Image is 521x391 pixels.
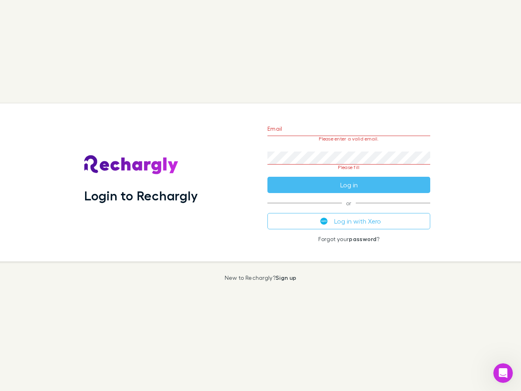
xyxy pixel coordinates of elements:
[267,213,430,229] button: Log in with Xero
[84,188,198,203] h1: Login to Rechargly
[267,177,430,193] button: Log in
[493,363,513,383] iframe: Intercom live chat
[320,217,328,225] img: Xero's logo
[267,136,430,142] p: Please enter a valid email.
[349,235,377,242] a: password
[267,236,430,242] p: Forgot your ?
[84,155,179,175] img: Rechargly's Logo
[225,275,297,281] p: New to Rechargly?
[276,274,296,281] a: Sign up
[267,165,430,170] p: Please fill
